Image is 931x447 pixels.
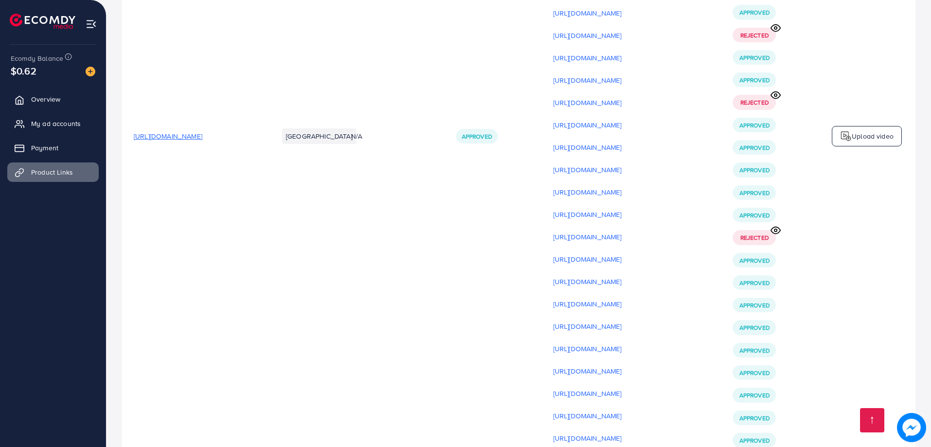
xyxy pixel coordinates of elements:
p: [URL][DOMAIN_NAME] [553,343,622,355]
img: menu [86,18,97,30]
p: Upload video [852,130,894,142]
span: [URL][DOMAIN_NAME] [134,131,202,141]
span: $0.62 [11,64,36,78]
p: [URL][DOMAIN_NAME] [553,7,622,19]
a: Product Links [7,162,99,182]
a: Payment [7,138,99,158]
span: Approved [739,121,770,129]
p: [URL][DOMAIN_NAME] [553,52,622,64]
p: [URL][DOMAIN_NAME] [553,231,622,243]
span: N/A [351,131,362,141]
p: [URL][DOMAIN_NAME] [553,388,622,399]
p: [URL][DOMAIN_NAME] [553,142,622,153]
p: [URL][DOMAIN_NAME] [553,410,622,422]
p: [URL][DOMAIN_NAME] [553,253,622,265]
img: image [86,67,95,76]
span: Overview [31,94,60,104]
p: [URL][DOMAIN_NAME] [553,186,622,198]
a: My ad accounts [7,114,99,133]
p: [URL][DOMAIN_NAME] [553,321,622,332]
span: Approved [739,391,770,399]
p: [URL][DOMAIN_NAME] [553,30,622,41]
span: Approved [739,189,770,197]
img: logo [10,14,75,29]
span: Rejected [740,98,769,107]
span: Approved [739,414,770,422]
li: [GEOGRAPHIC_DATA] [282,128,356,144]
p: [URL][DOMAIN_NAME] [553,164,622,176]
span: Approved [739,166,770,174]
span: Approved [739,346,770,355]
img: image [898,414,925,441]
span: Approved [739,256,770,265]
span: Approved [739,211,770,219]
p: [URL][DOMAIN_NAME] [553,119,622,131]
p: [URL][DOMAIN_NAME] [553,276,622,287]
span: Payment [31,143,58,153]
span: Approved [739,8,770,17]
p: [URL][DOMAIN_NAME] [553,432,622,444]
img: logo [840,130,852,142]
span: My ad accounts [31,119,81,128]
span: Approved [462,132,492,141]
p: [URL][DOMAIN_NAME] [553,365,622,377]
span: Approved [739,279,770,287]
p: [URL][DOMAIN_NAME] [553,209,622,220]
span: Ecomdy Balance [11,54,63,63]
p: [URL][DOMAIN_NAME] [553,97,622,108]
span: Rejected [740,31,769,39]
span: Approved [739,323,770,332]
span: Approved [739,76,770,84]
span: Approved [739,369,770,377]
span: Approved [739,301,770,309]
p: [URL][DOMAIN_NAME] [553,298,622,310]
span: Product Links [31,167,73,177]
span: Approved [739,143,770,152]
span: Approved [739,436,770,445]
p: [URL][DOMAIN_NAME] [553,74,622,86]
span: Approved [739,54,770,62]
span: Rejected [740,233,769,242]
a: Overview [7,89,99,109]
